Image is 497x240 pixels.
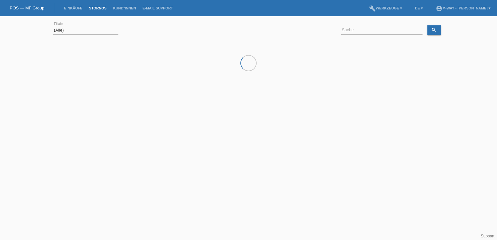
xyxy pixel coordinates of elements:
[431,27,437,33] i: search
[110,6,139,10] a: Kund*innen
[433,6,494,10] a: account_circlem-way - [PERSON_NAME] ▾
[412,6,426,10] a: DE ▾
[436,5,442,12] i: account_circle
[139,6,176,10] a: E-Mail Support
[369,5,376,12] i: build
[61,6,86,10] a: Einkäufe
[481,234,494,238] a: Support
[366,6,405,10] a: buildWerkzeuge ▾
[86,6,110,10] a: Stornos
[10,6,44,10] a: POS — MF Group
[427,25,441,35] a: search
